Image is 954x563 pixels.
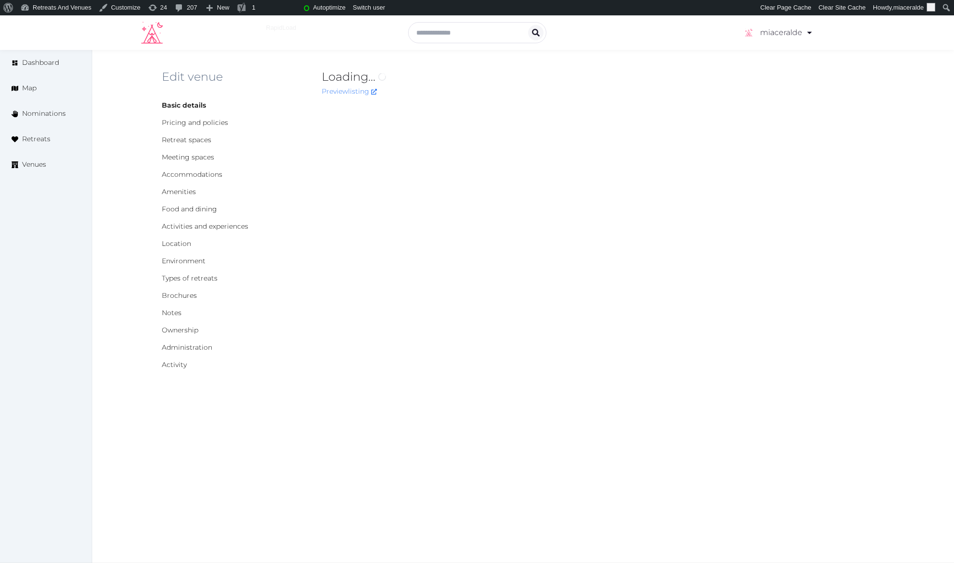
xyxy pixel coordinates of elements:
[162,291,197,300] a: Brochures
[162,326,198,334] a: Ownership
[322,87,377,96] a: Preview listing
[22,109,66,119] span: Nominations
[162,257,205,265] a: Environment
[162,360,187,369] a: Activity
[162,135,211,144] a: Retreat spaces
[252,4,255,11] span: 1
[743,19,813,46] a: miaceralde
[162,153,214,161] a: Meeting spaces
[162,170,222,179] a: Accommodations
[162,187,196,196] a: Amenities
[162,343,212,352] a: Administration
[162,239,191,248] a: Location
[162,274,217,282] a: Types of retreats
[162,101,206,110] a: Basic details
[819,4,866,11] span: Clear Site Cache
[162,222,248,231] a: Activities and experiences
[162,118,228,127] a: Pricing and policies
[162,205,217,213] a: Food and dining
[322,69,740,85] h2: Loading...
[22,83,36,93] span: Map
[893,4,924,11] span: miaceralde
[162,308,181,317] a: Notes
[22,134,50,144] span: Retreats
[22,58,59,68] span: Dashboard
[22,159,46,170] span: Venues
[162,69,306,85] h2: Edit venue
[761,4,811,11] span: Clear Page Cache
